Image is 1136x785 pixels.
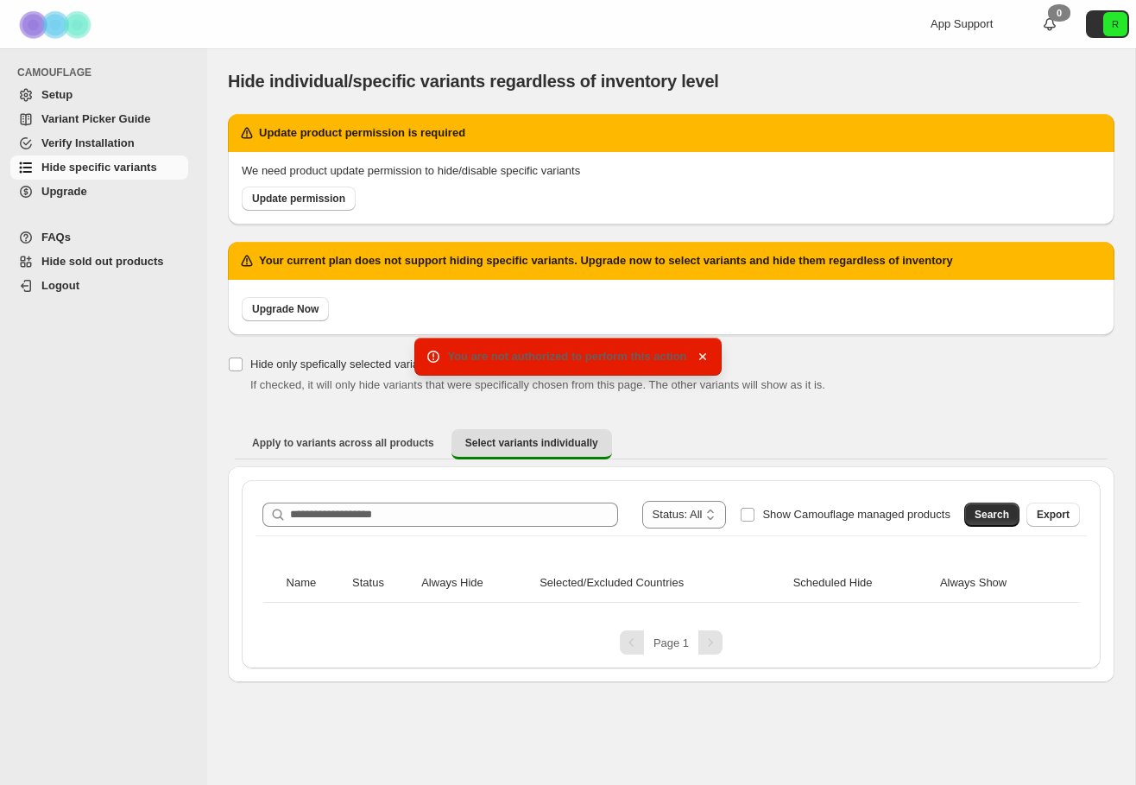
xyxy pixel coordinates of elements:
h2: Your current plan does not support hiding specific variants. Upgrade now to select variants and h... [259,252,953,269]
button: Export [1026,503,1080,527]
a: FAQs [10,225,188,250]
span: Setup [41,88,73,101]
a: Verify Installation [10,131,188,155]
span: Show Camouflage managed products [762,508,950,521]
span: Variant Picker Guide [41,112,150,125]
span: App Support [931,17,993,30]
button: Avatar with initials R [1086,10,1129,38]
span: Hide sold out products [41,255,164,268]
th: Scheduled Hide [788,564,935,603]
span: Hide individual/specific variants regardless of inventory level [228,72,719,91]
div: 0 [1048,4,1070,22]
th: Name [281,564,348,603]
button: Select variants individually [451,429,612,459]
a: Update permission [242,187,356,211]
a: Variant Picker Guide [10,107,188,131]
a: Upgrade Now [242,297,329,321]
a: Upgrade [10,180,188,204]
a: Setup [10,83,188,107]
span: We need product update permission to hide/disable specific variants [242,164,580,177]
img: Camouflage [14,1,100,48]
span: Upgrade Now [252,302,319,316]
span: Export [1037,508,1070,522]
text: R [1112,19,1119,29]
span: Apply to variants across all products [252,436,434,450]
span: Update permission [252,192,345,206]
span: Search [975,508,1009,522]
span: Logout [41,279,79,292]
a: Logout [10,274,188,298]
th: Always Show [935,564,1061,603]
th: Always Hide [416,564,534,603]
div: Select variants individually [228,466,1114,682]
h2: Update product permission is required [259,124,465,142]
a: Hide specific variants [10,155,188,180]
a: Hide sold out products [10,250,188,274]
span: FAQs [41,231,71,244]
button: Apply to variants across all products [238,429,448,457]
span: You are not authorized to perform this action [447,350,686,363]
span: Hide specific variants [41,161,157,174]
span: If checked, it will only hide variants that were specifically chosen from this page. The other va... [250,378,825,391]
button: Search [964,503,1019,527]
th: Selected/Excluded Countries [534,564,787,603]
span: Upgrade [41,185,87,198]
a: 0 [1041,16,1058,33]
nav: Pagination [256,630,1087,655]
span: Hide only spefically selected variants - leave other variants as it is on the website [250,358,652,370]
span: Select variants individually [465,436,598,450]
span: Verify Installation [41,136,135,149]
span: Page 1 [653,636,689,649]
span: CAMOUFLAGE [17,66,195,79]
span: Avatar with initials R [1103,12,1127,36]
th: Status [347,564,416,603]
